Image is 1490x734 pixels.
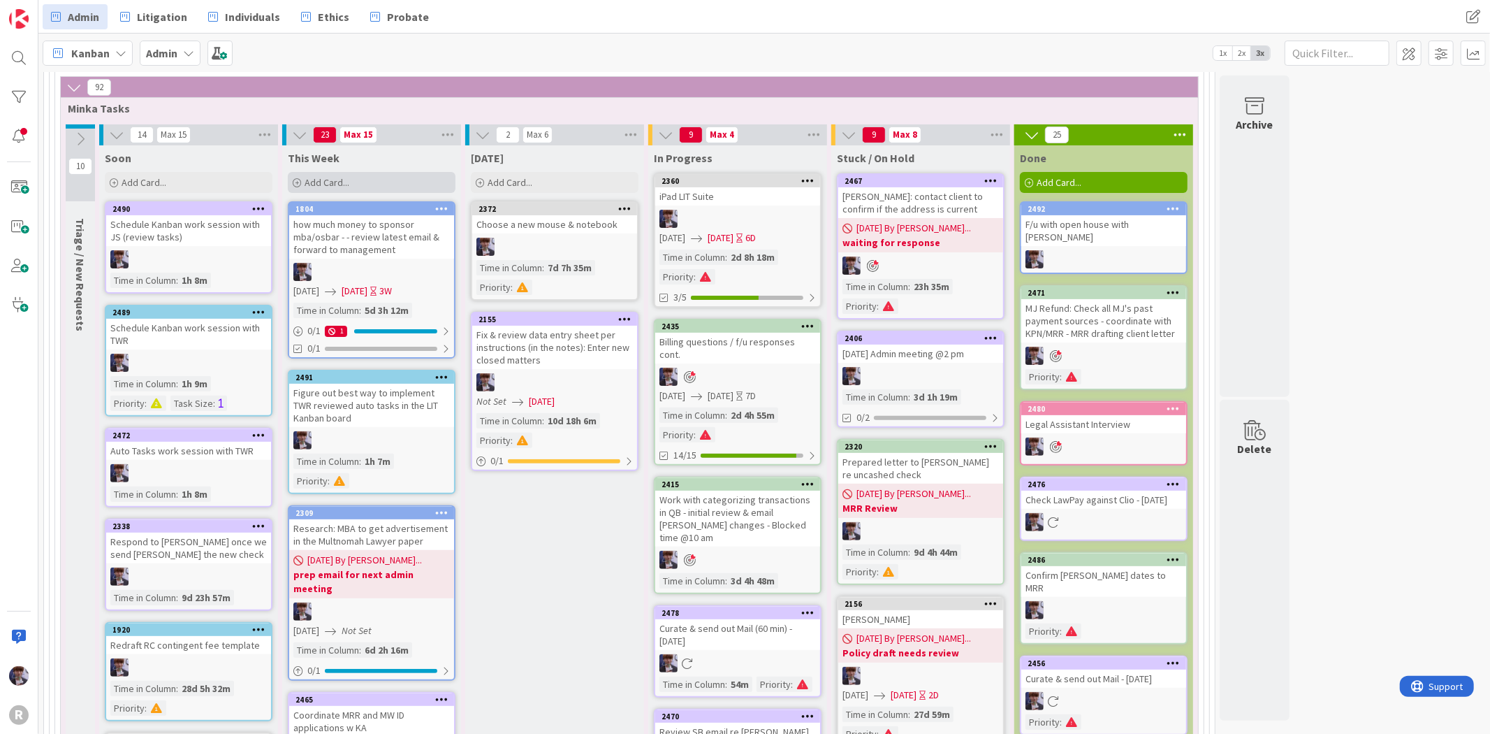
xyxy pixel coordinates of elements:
[837,173,1005,319] a: 2467[PERSON_NAME]: contact client to confirm if the address is current[DATE] By [PERSON_NAME]...w...
[289,203,454,215] div: 1804
[655,187,820,206] div: iPad LIT Suite
[110,590,176,605] div: Time in Column
[511,433,513,448] span: :
[694,269,696,285] span: :
[842,501,999,515] b: MRR Review
[293,284,319,298] span: [DATE]
[1021,554,1186,597] div: 2486Confirm [PERSON_NAME] dates to MRR
[145,396,147,411] span: :
[110,487,176,502] div: Time in Column
[727,250,778,265] div: 2d 8h 18m
[838,667,1003,685] div: ML
[479,315,637,324] div: 2155
[708,231,733,245] span: [DATE]
[838,332,1003,345] div: 2406
[472,313,637,369] div: 2155Fix & review data entry sheet per instructions (in the notes): Enter new closed matters
[1021,657,1186,688] div: 2456Curate & send out Mail - [DATE]
[288,505,455,681] a: 2309Research: MBA to get advertisement in the Multnomah Lawyer paper[DATE] By [PERSON_NAME]...pre...
[176,487,178,502] span: :
[305,176,349,189] span: Add Card...
[1025,347,1044,365] img: ML
[673,290,687,305] span: 3/5
[1021,347,1186,365] div: ML
[488,176,532,189] span: Add Card...
[842,279,908,294] div: Time in Column
[178,590,234,605] div: 9d 23h 57m
[655,368,820,386] div: ML
[1025,692,1044,710] img: ML
[655,175,820,206] div: 2360iPad LIT Suite
[106,203,271,246] div: 2490Schedule Kanban work session with JS (review tasks)
[1021,415,1186,433] div: Legal Assistant Interview
[842,298,877,314] div: Priority
[289,384,454,427] div: Figure out best way to implement TWR reviewed auto tasks in the LIT Kanban board
[1060,624,1062,639] span: :
[1020,477,1188,541] a: 2476Check LawPay against Clio - [DATE]ML
[544,260,595,275] div: 7d 7h 35m
[105,305,272,417] a: 2489Schedule Kanban work session with TWRMLTime in Column:1h 9mPriority:Task Size:
[106,215,271,246] div: Schedule Kanban work session with JS (review tasks)
[1025,624,1060,639] div: Priority
[112,204,271,214] div: 2490
[655,320,820,333] div: 2435
[856,487,971,501] span: [DATE] By [PERSON_NAME]...
[112,4,196,29] a: Litigation
[479,204,637,214] div: 2372
[387,8,429,25] span: Probate
[176,273,178,288] span: :
[891,688,916,703] span: [DATE]
[106,203,271,215] div: 2490
[1028,480,1186,489] div: 2476
[838,257,1003,275] div: ML
[43,4,108,29] a: Admin
[856,410,870,425] span: 0/2
[137,8,187,25] span: Litigation
[654,477,821,594] a: 2415Work with categorizing transactions in QB - initial review & email [PERSON_NAME] changes - Bl...
[110,659,129,677] img: ML
[842,688,868,703] span: [DATE]
[293,603,312,621] img: ML
[170,396,213,411] div: Task Size
[178,487,211,502] div: 1h 8m
[1021,287,1186,343] div: 2471MJ Refund: Check all MJ's past payment sources - coordinate with KPN/MRR - MRR drafting clien...
[838,598,1003,628] div: 2156[PERSON_NAME]
[856,631,971,646] span: [DATE] By [PERSON_NAME]...
[1021,478,1186,509] div: 2476Check LawPay against Clio - [DATE]
[1020,552,1188,645] a: 2486Confirm [PERSON_NAME] dates to MRRMLPriority:
[842,236,999,250] b: waiting for response
[659,551,678,569] img: ML
[659,654,678,672] img: ML
[288,370,455,494] a: 2491Figure out best way to implement TWR reviewed auto tasks in the LIT Kanban boardMLTime in Col...
[838,440,1003,453] div: 2320
[110,568,129,586] img: ML
[845,442,1003,452] div: 2320
[655,175,820,187] div: 2360
[842,389,908,405] div: Time in Column
[318,8,349,25] span: Ethics
[472,326,637,369] div: Fix & review data entry sheet per instructions (in the notes): Enter new closed matters
[307,324,321,338] span: 0 / 1
[472,203,637,215] div: 2372
[472,215,637,233] div: Choose a new mouse & notebook
[1021,692,1186,710] div: ML
[112,625,271,635] div: 1920
[472,373,637,391] div: ML
[112,308,271,317] div: 2489
[293,624,319,638] span: [DATE]
[910,389,961,405] div: 3d 1h 19m
[106,520,271,563] div: 2338Respond to [PERSON_NAME] once we send [PERSON_NAME] the new check
[476,413,542,429] div: Time in Column
[105,428,272,508] a: 2472Auto Tasks work session with TWRMLTime in Column:1h 8m
[105,519,272,611] a: 2338Respond to [PERSON_NAME] once we send [PERSON_NAME] the new checkMLTime in Column:9d 23h 57m
[1021,250,1186,268] div: ML
[694,427,696,442] span: :
[511,280,513,295] span: :
[1020,285,1188,390] a: 2471MJ Refund: Check all MJ's past payment sources - coordinate with KPN/MRR - MRR drafting clien...
[1020,401,1188,466] a: 2480Legal Assistant InterviewML
[838,598,1003,610] div: 2156
[379,284,392,298] div: 3W
[655,478,820,547] div: 2415Work with categorizing transactions in QB - initial review & email [PERSON_NAME] changes - Bl...
[1025,369,1060,384] div: Priority
[654,319,821,466] a: 2435Billing questions / f/u responses cont.ML[DATE][DATE]7DTime in Column:2d 4h 55mPriority:14/15
[877,564,879,580] span: :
